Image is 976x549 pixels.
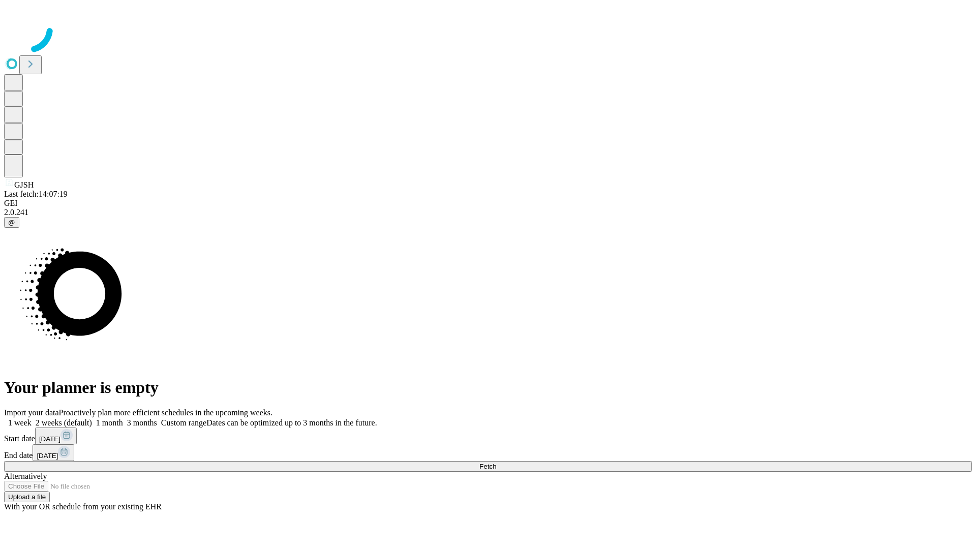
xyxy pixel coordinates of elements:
[4,472,47,480] span: Alternatively
[127,418,157,427] span: 3 months
[36,418,92,427] span: 2 weeks (default)
[4,199,972,208] div: GEI
[4,208,972,217] div: 2.0.241
[8,219,15,226] span: @
[4,190,68,198] span: Last fetch: 14:07:19
[4,378,972,397] h1: Your planner is empty
[35,428,77,444] button: [DATE]
[4,428,972,444] div: Start date
[4,444,972,461] div: End date
[479,463,496,470] span: Fetch
[96,418,123,427] span: 1 month
[4,461,972,472] button: Fetch
[39,435,60,443] span: [DATE]
[14,180,34,189] span: GJSH
[8,418,32,427] span: 1 week
[4,492,50,502] button: Upload a file
[59,408,272,417] span: Proactively plan more efficient schedules in the upcoming weeks.
[161,418,206,427] span: Custom range
[37,452,58,460] span: [DATE]
[4,408,59,417] span: Import your data
[4,502,162,511] span: With your OR schedule from your existing EHR
[4,217,19,228] button: @
[206,418,377,427] span: Dates can be optimized up to 3 months in the future.
[33,444,74,461] button: [DATE]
